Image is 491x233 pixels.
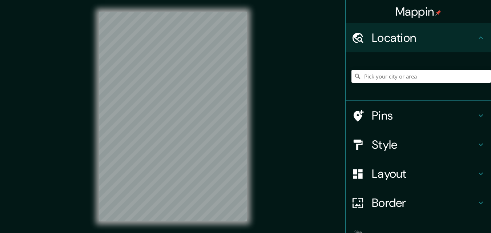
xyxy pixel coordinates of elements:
[346,23,491,52] div: Location
[395,4,442,19] h4: Mappin
[372,31,476,45] h4: Location
[346,101,491,130] div: Pins
[346,159,491,188] div: Layout
[372,166,476,181] h4: Layout
[351,70,491,83] input: Pick your city or area
[99,12,247,221] canvas: Map
[372,108,476,123] h4: Pins
[346,188,491,217] div: Border
[372,137,476,152] h4: Style
[435,10,441,16] img: pin-icon.png
[372,196,476,210] h4: Border
[346,130,491,159] div: Style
